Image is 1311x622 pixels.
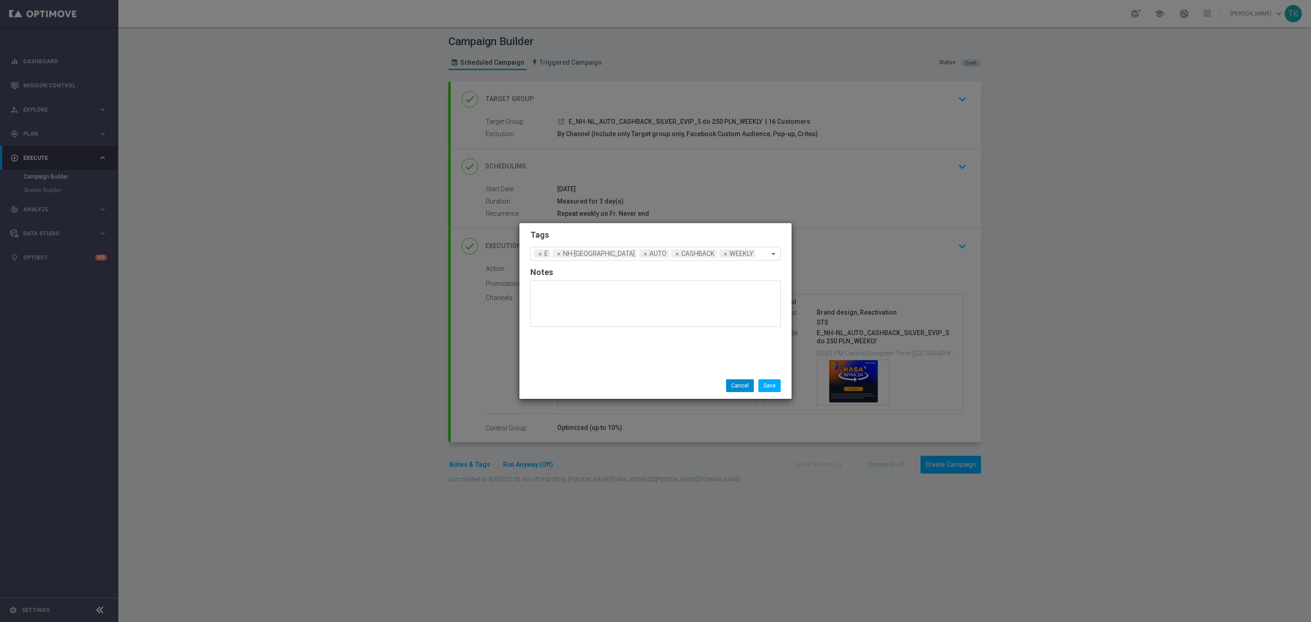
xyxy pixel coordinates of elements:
[530,247,781,260] ng-select: AUTO, CASHBACK, E, NH-NL, WEEKLY
[555,250,563,258] span: ×
[536,250,544,258] span: ×
[679,250,717,258] span: CASHBACK
[647,250,669,258] span: AUTO
[530,229,781,240] h2: Tags
[561,250,637,258] span: NH-[GEOGRAPHIC_DATA]
[758,379,781,392] button: Save
[726,379,754,392] button: Cancel
[530,267,781,278] h2: Notes
[542,250,550,258] span: E
[673,250,681,258] span: ×
[727,250,756,258] span: WEEKLY
[722,250,730,258] span: ×
[641,250,650,258] span: ×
